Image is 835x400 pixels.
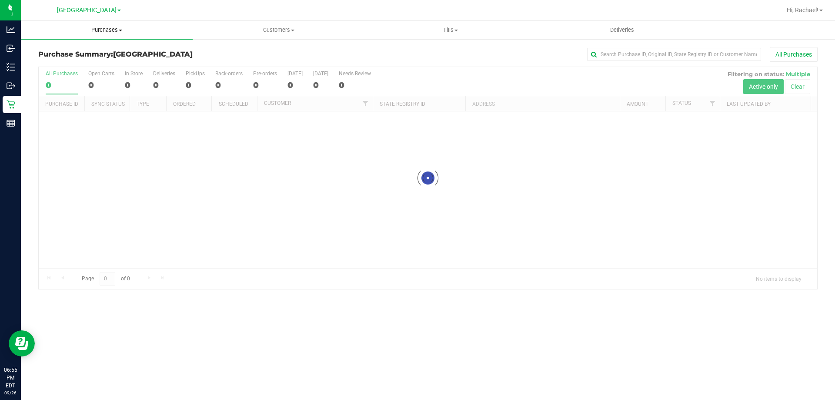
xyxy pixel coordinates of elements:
[787,7,818,13] span: Hi, Rachael!
[113,50,193,58] span: [GEOGRAPHIC_DATA]
[7,81,15,90] inline-svg: Outbound
[7,25,15,34] inline-svg: Analytics
[536,21,708,39] a: Deliveries
[598,26,646,34] span: Deliveries
[21,26,193,34] span: Purchases
[7,119,15,128] inline-svg: Reports
[21,21,193,39] a: Purchases
[7,100,15,109] inline-svg: Retail
[9,330,35,356] iframe: Resource center
[364,21,536,39] a: Tills
[7,44,15,53] inline-svg: Inbound
[7,63,15,71] inline-svg: Inventory
[587,48,761,61] input: Search Purchase ID, Original ID, State Registry ID or Customer Name...
[4,390,17,396] p: 09/26
[365,26,536,34] span: Tills
[770,47,818,62] button: All Purchases
[38,50,298,58] h3: Purchase Summary:
[57,7,117,14] span: [GEOGRAPHIC_DATA]
[4,366,17,390] p: 06:55 PM EDT
[193,21,364,39] a: Customers
[193,26,364,34] span: Customers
